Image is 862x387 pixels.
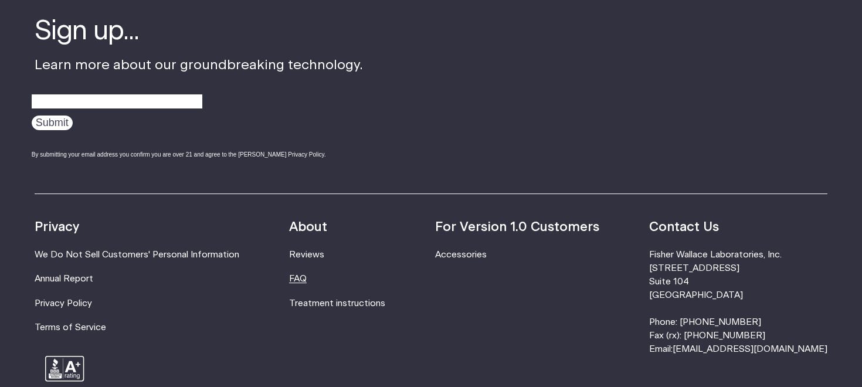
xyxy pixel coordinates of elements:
div: Learn more about our groundbreaking technology. [35,13,363,170]
a: Reviews [289,250,324,259]
a: [EMAIL_ADDRESS][DOMAIN_NAME] [673,345,827,354]
a: FAQ [289,274,307,283]
strong: About [289,220,327,233]
a: Privacy Policy [35,299,92,308]
a: Accessories [435,250,487,259]
strong: Privacy [35,220,79,233]
a: Treatment instructions [289,299,385,308]
a: Annual Report [35,274,93,283]
strong: Contact Us [649,220,719,233]
strong: For Version 1.0 Customers [435,220,599,233]
li: Fisher Wallace Laboratories, Inc. [STREET_ADDRESS] Suite 104 [GEOGRAPHIC_DATA] Phone: [PHONE_NUMB... [649,248,827,357]
div: By submitting your email address you confirm you are over 21 and agree to the [PERSON_NAME] Priva... [32,150,363,159]
input: Submit [32,116,73,130]
a: We Do Not Sell Customers' Personal Information [35,250,239,259]
h4: Sign up... [35,13,363,50]
a: Terms of Service [35,323,106,332]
